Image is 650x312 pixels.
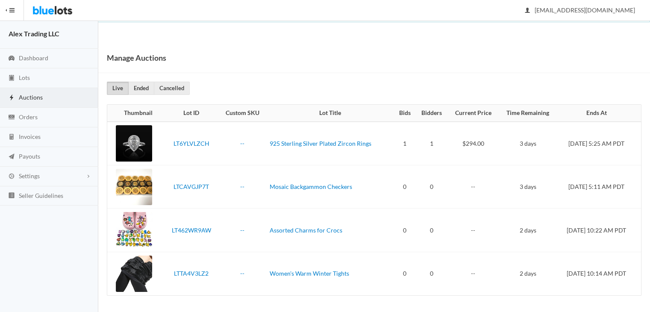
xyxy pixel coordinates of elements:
[107,105,164,122] th: Thumbnail
[174,140,209,147] a: LT6YLVLZCH
[416,105,448,122] th: Bidders
[557,209,641,252] td: [DATE] 10:22 AM PDT
[499,165,557,209] td: 3 days
[499,122,557,165] td: 3 days
[448,165,499,209] td: --
[523,7,532,15] ion-icon: person
[416,252,448,295] td: 0
[240,183,244,190] a: --
[19,192,63,199] span: Seller Guidelines
[416,209,448,252] td: 0
[174,270,209,277] a: LTTA4V3LZ2
[7,114,16,122] ion-icon: cash
[7,153,16,161] ion-icon: paper plane
[107,82,129,95] a: Live
[19,153,40,160] span: Payouts
[557,122,641,165] td: [DATE] 5:25 AM PDT
[448,122,499,165] td: $294.00
[174,183,209,190] a: LTCAVGJP7T
[19,74,30,81] span: Lots
[7,74,16,82] ion-icon: clipboard
[557,252,641,295] td: [DATE] 10:14 AM PDT
[19,113,38,121] span: Orders
[240,140,244,147] a: --
[154,82,190,95] a: Cancelled
[525,6,635,14] span: [EMAIL_ADDRESS][DOMAIN_NAME]
[394,122,416,165] td: 1
[240,270,244,277] a: --
[9,29,59,38] strong: Alex Trading LLC
[416,165,448,209] td: 0
[499,209,557,252] td: 2 days
[19,172,40,180] span: Settings
[107,51,166,64] h1: Manage Auctions
[19,133,41,140] span: Invoices
[394,209,416,252] td: 0
[416,122,448,165] td: 1
[240,227,244,234] a: --
[19,54,48,62] span: Dashboard
[164,105,218,122] th: Lot ID
[499,105,557,122] th: Time Remaining
[270,270,349,277] a: Women's Warm Winter Tights
[218,105,266,122] th: Custom SKU
[499,252,557,295] td: 2 days
[270,183,352,190] a: Mosaic Backgammon Checkers
[7,192,16,200] ion-icon: list box
[448,105,499,122] th: Current Price
[394,165,416,209] td: 0
[19,94,43,101] span: Auctions
[128,82,154,95] a: Ended
[7,55,16,63] ion-icon: speedometer
[448,209,499,252] td: --
[7,133,16,141] ion-icon: calculator
[557,105,641,122] th: Ends At
[448,252,499,295] td: --
[557,165,641,209] td: [DATE] 5:11 AM PDT
[7,173,16,181] ion-icon: cog
[394,252,416,295] td: 0
[270,227,342,234] a: Assorted Charms for Crocs
[266,105,394,122] th: Lot Title
[394,105,416,122] th: Bids
[270,140,371,147] a: 925 Sterling Silver Plated Zircon Rings
[7,94,16,102] ion-icon: flash
[172,227,211,234] a: LT462WR9AW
